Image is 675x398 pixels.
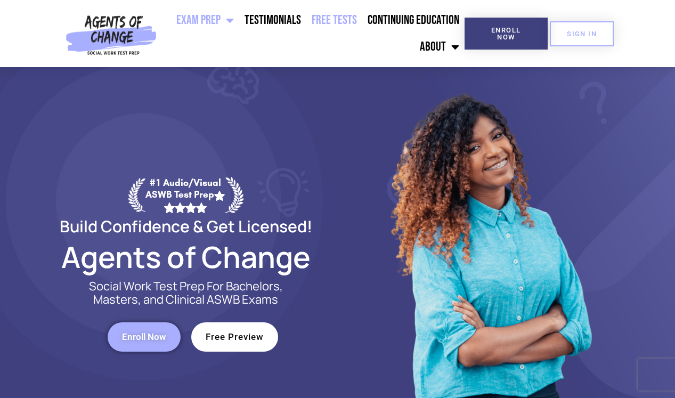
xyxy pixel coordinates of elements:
[108,322,181,352] a: Enroll Now
[414,34,465,60] a: About
[306,7,362,34] a: Free Tests
[122,332,166,342] span: Enroll Now
[161,7,465,60] nav: Menu
[206,332,264,342] span: Free Preview
[191,322,278,352] a: Free Preview
[465,18,548,50] a: Enroll Now
[34,218,338,234] h2: Build Confidence & Get Licensed!
[567,30,597,37] span: SIGN IN
[239,7,306,34] a: Testimonials
[77,280,295,306] p: Social Work Test Prep For Bachelors, Masters, and Clinical ASWB Exams
[482,27,531,40] span: Enroll Now
[550,21,614,46] a: SIGN IN
[171,7,239,34] a: Exam Prep
[362,7,465,34] a: Continuing Education
[145,177,225,213] div: #1 Audio/Visual ASWB Test Prep
[34,245,338,269] h2: Agents of Change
